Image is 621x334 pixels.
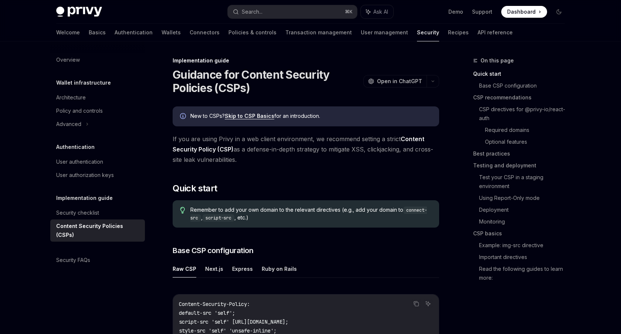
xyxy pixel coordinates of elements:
span: Quick start [173,183,217,194]
button: Ruby on Rails [262,260,297,277]
h5: Wallet infrastructure [56,78,111,87]
button: Raw CSP [173,260,196,277]
a: Security [417,24,439,41]
span: Dashboard [507,8,536,16]
span: Content-Security-Policy: [179,301,250,307]
a: Testing and deployment [473,160,571,171]
a: Content Security Policies (CSPs) [50,219,145,242]
a: Best practices [473,148,571,160]
div: New to CSPs? for an introduction. [190,112,432,120]
span: Open in ChatGPT [377,78,422,85]
span: default-src 'self'; [179,310,235,316]
span: Ask AI [373,8,388,16]
button: Copy the contents from the code block [411,299,421,309]
button: Open in ChatGPT [363,75,427,88]
div: Content Security Policies (CSPs) [56,222,140,239]
code: connect-src [190,207,427,222]
code: script-src [203,214,234,222]
button: Ask AI [423,299,433,309]
span: style-src 'self' 'unsafe-inline'; [179,327,276,334]
h5: Implementation guide [56,194,113,202]
div: Architecture [56,93,86,102]
a: Example: img-src directive [479,239,571,251]
a: Policies & controls [228,24,276,41]
a: Skip to CSP Basics [225,113,274,119]
a: Authentication [115,24,153,41]
button: Ask AI [361,5,393,18]
a: Read the following guides to learn more: [479,263,571,284]
div: Security FAQs [56,256,90,265]
a: Base CSP configuration [479,80,571,92]
a: CSP recommendations [473,92,571,103]
a: Welcome [56,24,80,41]
a: Policy and controls [50,104,145,117]
span: Remember to add your own domain to the relevant directives (e.g., add your domain to , , etc.) [190,206,432,222]
a: Dashboard [501,6,547,18]
button: Next.js [205,260,223,277]
div: Implementation guide [173,57,439,64]
button: Express [232,260,253,277]
a: CSP basics [473,228,571,239]
a: Overview [50,53,145,67]
button: Search...⌘K [228,5,357,18]
a: Connectors [190,24,220,41]
div: User authorization keys [56,171,114,180]
span: ⌘ K [345,9,353,15]
span: On this page [481,56,514,65]
button: Toggle dark mode [553,6,565,18]
img: dark logo [56,7,102,17]
svg: Tip [180,207,185,214]
svg: Info [180,113,187,120]
h5: Authentication [56,143,95,151]
a: Architecture [50,91,145,104]
a: Support [472,8,492,16]
a: User authentication [50,155,145,168]
a: Important directives [479,251,571,263]
div: User authentication [56,157,103,166]
a: Required domains [485,124,571,136]
span: script-src 'self' [URL][DOMAIN_NAME]; [179,318,288,325]
span: If you are using Privy in a web client environment, we recommend setting a strict as a defense-in... [173,134,439,165]
a: Quick start [473,68,571,80]
a: Demo [448,8,463,16]
a: User management [361,24,408,41]
div: Security checklist [56,208,99,217]
a: CSP directives for @privy-io/react-auth [479,103,571,124]
h1: Guidance for Content Security Policies (CSPs) [173,68,360,95]
div: Overview [56,55,80,64]
a: User authorization keys [50,168,145,182]
a: Wallets [162,24,181,41]
a: Monitoring [479,216,571,228]
a: Deployment [479,204,571,216]
div: Policy and controls [56,106,103,115]
a: Security FAQs [50,253,145,267]
a: API reference [478,24,513,41]
span: Base CSP configuration [173,245,253,256]
a: Recipes [448,24,469,41]
a: Security checklist [50,206,145,219]
div: Advanced [56,120,81,129]
a: Optional features [485,136,571,148]
a: Test your CSP in a staging environment [479,171,571,192]
a: Transaction management [285,24,352,41]
a: Using Report-Only mode [479,192,571,204]
div: Search... [242,7,262,16]
a: Basics [89,24,106,41]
